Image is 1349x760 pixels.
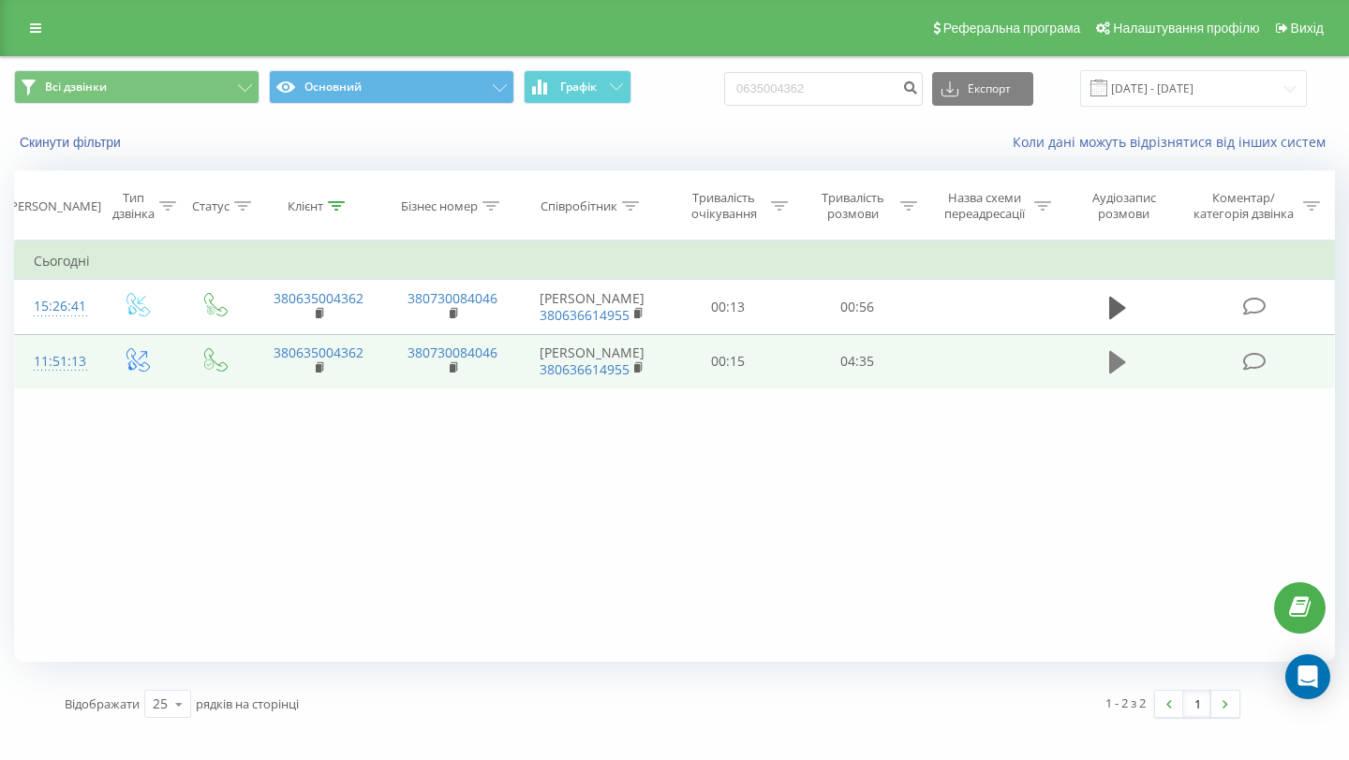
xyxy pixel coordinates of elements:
button: Експорт [932,72,1033,106]
span: Реферальна програма [943,21,1081,36]
td: 00:13 [664,280,793,334]
div: Аудіозапис розмови [1073,190,1175,222]
div: Клієнт [288,198,323,214]
input: Пошук за номером [724,72,923,106]
div: Open Intercom Messenger [1285,654,1330,699]
span: Всі дзвінки [45,80,107,95]
a: 380635004362 [274,343,363,361]
button: Основний [269,70,514,104]
div: Співробітник [541,198,617,214]
div: Тривалість очікування [681,190,767,222]
div: Тип дзвінка [112,190,155,222]
span: Вихід [1291,21,1324,36]
a: 1 [1183,691,1211,717]
button: Графік [524,70,631,104]
a: 380636614955 [540,306,630,324]
span: Налаштування профілю [1113,21,1259,36]
span: рядків на сторінці [196,695,299,712]
div: Бізнес номер [401,198,478,214]
a: 380730084046 [408,289,497,307]
a: 380636614955 [540,360,630,378]
button: Всі дзвінки [14,70,259,104]
div: Тривалість розмови [809,190,896,222]
td: [PERSON_NAME] [520,280,664,334]
div: 15:26:41 [34,288,79,325]
td: 04:35 [793,334,922,388]
span: Графік [560,80,597,94]
a: 380635004362 [274,289,363,307]
div: 25 [153,694,168,713]
td: Сьогодні [15,242,1335,280]
a: 380730084046 [408,343,497,361]
td: [PERSON_NAME] [520,334,664,388]
a: Коли дані можуть відрізнятися вiд інших систем [1013,133,1335,151]
div: 1 - 2 з 2 [1105,694,1146,712]
div: [PERSON_NAME] [7,198,101,214]
div: 11:51:13 [34,343,79,380]
button: Скинути фільтри [14,134,130,151]
td: 00:15 [664,334,793,388]
div: Назва схеми переадресації [939,190,1030,222]
td: 00:56 [793,280,922,334]
div: Статус [192,198,230,214]
span: Відображати [65,695,140,712]
div: Коментар/категорія дзвінка [1189,190,1298,222]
